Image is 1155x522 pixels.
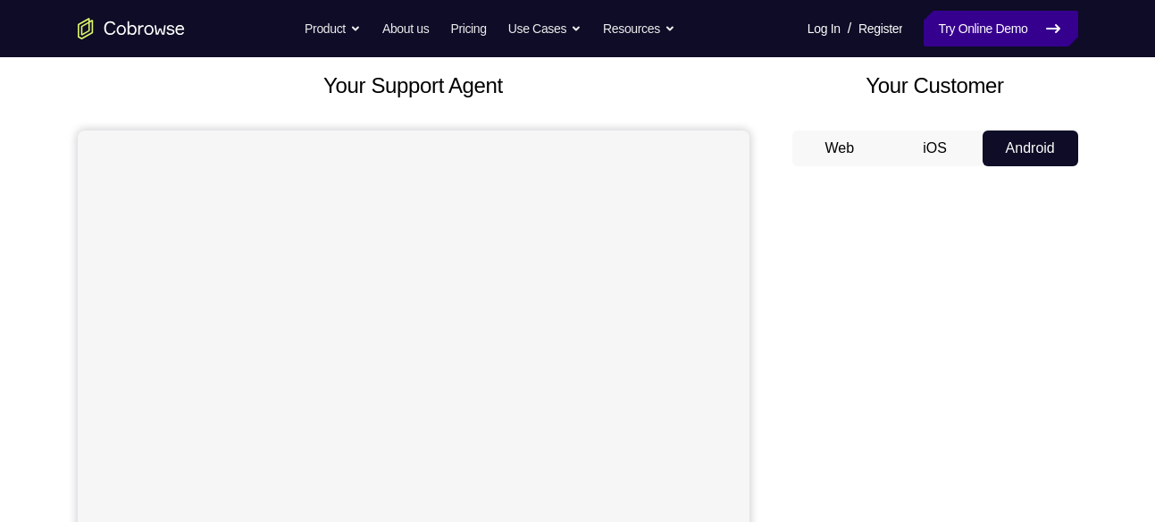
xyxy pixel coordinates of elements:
[924,11,1077,46] a: Try Online Demo
[603,11,675,46] button: Resources
[78,18,185,39] a: Go to the home page
[792,70,1078,102] h2: Your Customer
[78,70,749,102] h2: Your Support Agent
[983,130,1078,166] button: Android
[808,11,841,46] a: Log In
[848,18,851,39] span: /
[382,11,429,46] a: About us
[792,130,888,166] button: Web
[508,11,582,46] button: Use Cases
[858,11,902,46] a: Register
[305,11,361,46] button: Product
[450,11,486,46] a: Pricing
[887,130,983,166] button: iOS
